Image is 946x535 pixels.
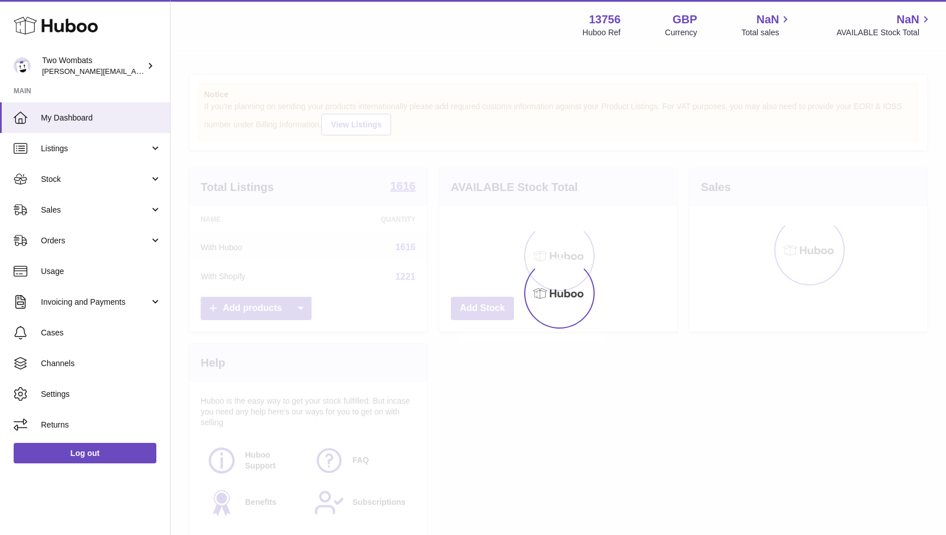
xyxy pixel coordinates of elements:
span: Settings [41,389,161,400]
span: Returns [41,420,161,430]
span: Invoicing and Payments [41,297,150,308]
span: Sales [41,205,150,215]
span: NaN [756,12,779,27]
span: NaN [897,12,919,27]
span: My Dashboard [41,113,161,123]
span: Orders [41,235,150,246]
span: Listings [41,143,150,154]
a: Log out [14,443,156,463]
div: Currency [665,27,698,38]
span: Usage [41,266,161,277]
div: Huboo Ref [583,27,621,38]
strong: GBP [673,12,697,27]
span: AVAILABLE Stock Total [836,27,932,38]
img: adam.randall@twowombats.com [14,57,31,74]
span: Total sales [741,27,792,38]
span: Channels [41,358,161,369]
span: Cases [41,327,161,338]
div: Two Wombats [42,55,144,77]
a: NaN AVAILABLE Stock Total [836,12,932,38]
span: [PERSON_NAME][EMAIL_ADDRESS][PERSON_NAME][DOMAIN_NAME] [42,67,289,76]
a: NaN Total sales [741,12,792,38]
span: Stock [41,174,150,185]
strong: 13756 [589,12,621,27]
